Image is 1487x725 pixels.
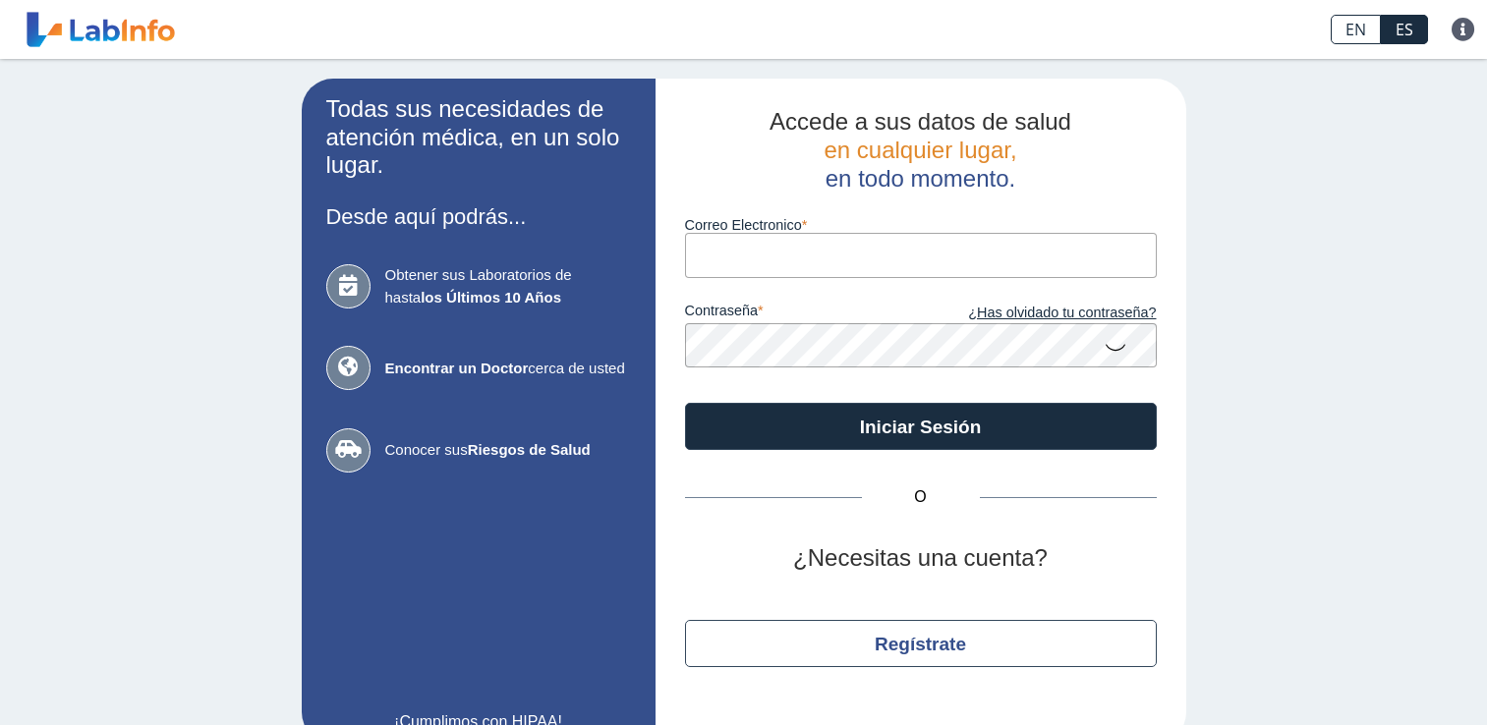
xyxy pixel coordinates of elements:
b: los Últimos 10 Años [421,289,561,306]
span: O [862,485,980,509]
h3: Desde aquí podrás... [326,204,631,229]
h2: ¿Necesitas una cuenta? [685,544,1157,573]
b: Riesgos de Salud [468,441,591,458]
a: ¿Has olvidado tu contraseña? [921,303,1157,324]
label: Correo Electronico [685,217,1157,233]
span: en todo momento. [826,165,1015,192]
b: Encontrar un Doctor [385,360,529,376]
span: Accede a sus datos de salud [770,108,1071,135]
span: en cualquier lugar, [824,137,1016,163]
span: cerca de usted [385,358,631,380]
span: Obtener sus Laboratorios de hasta [385,264,631,308]
label: contraseña [685,303,921,324]
a: ES [1381,15,1428,44]
button: Regístrate [685,620,1157,667]
h2: Todas sus necesidades de atención médica, en un solo lugar. [326,95,631,180]
a: EN [1331,15,1381,44]
button: Iniciar Sesión [685,403,1157,450]
span: Conocer sus [385,439,631,462]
